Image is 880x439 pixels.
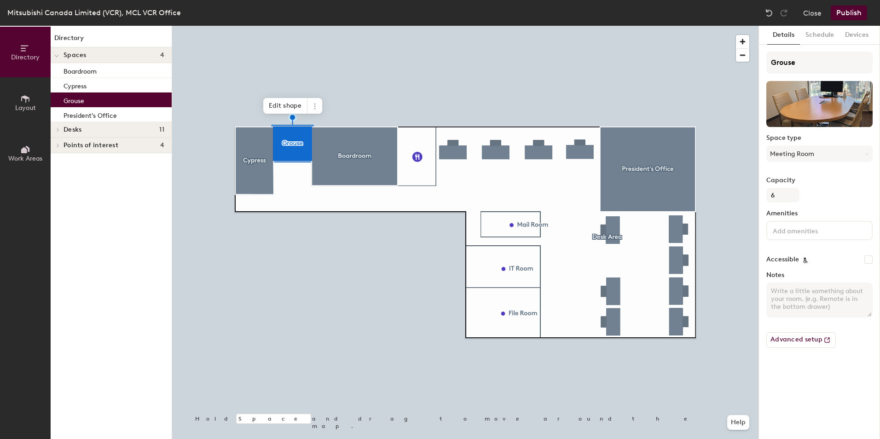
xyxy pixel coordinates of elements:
[764,8,774,17] img: Undo
[263,98,307,114] span: Edit shape
[766,81,873,127] img: The space named Grouse
[11,53,40,61] span: Directory
[64,65,97,75] p: Boardroom
[766,271,873,279] label: Notes
[160,142,164,149] span: 4
[767,26,800,45] button: Details
[64,52,87,59] span: Spaces
[8,155,42,162] span: Work Areas
[771,225,854,236] input: Add amenities
[779,8,788,17] img: Redo
[766,177,873,184] label: Capacity
[64,126,81,133] span: Desks
[7,7,181,18] div: Mitsubishi Canada Limited (VCR), MCL VCR Office
[160,52,164,59] span: 4
[64,109,117,120] p: President's Office
[727,415,749,430] button: Help
[64,94,84,105] p: Grouse
[766,210,873,217] label: Amenities
[64,142,118,149] span: Points of interest
[831,6,867,20] button: Publish
[839,26,874,45] button: Devices
[15,104,36,112] span: Layout
[51,33,172,47] h1: Directory
[766,332,836,348] button: Advanced setup
[766,145,873,162] button: Meeting Room
[766,256,799,263] label: Accessible
[766,134,873,142] label: Space type
[64,80,87,90] p: Cypress
[803,6,822,20] button: Close
[800,26,839,45] button: Schedule
[159,126,164,133] span: 11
